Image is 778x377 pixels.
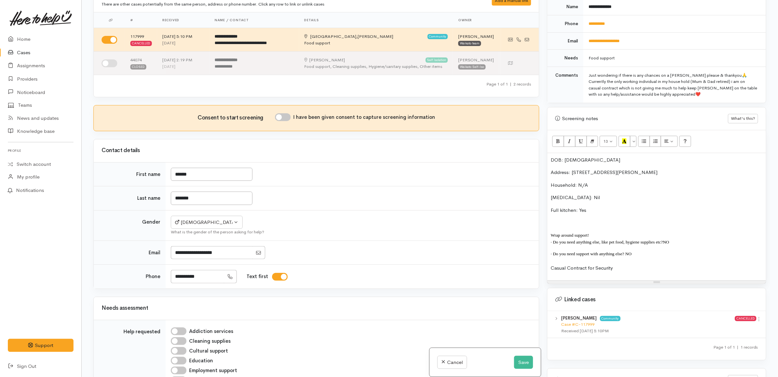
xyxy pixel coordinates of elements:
button: Underline (CTRL+U) [575,136,587,147]
p: DOB: [DEMOGRAPHIC_DATA] [551,156,763,164]
span: Community [428,34,448,39]
span: Community [600,316,621,321]
button: Remove Font Style (CTRL+\) [587,136,598,147]
small: Page 1 of 1 2 records [486,81,531,87]
small: Page 1 of 1 1 records [713,344,758,350]
button: Italic (CTRL+I) [564,136,575,147]
button: Support [8,339,73,352]
label: Cultural support [189,347,228,355]
label: I have been given consent to capture screening information [293,114,435,121]
div: [PERSON_NAME] [304,33,394,40]
div: Food support [304,40,448,46]
div: [DATE] 2:19 PM [162,57,204,63]
h3: Needs assessment [102,305,531,311]
th: Owner [453,12,501,28]
button: What's this? [728,114,758,123]
div: Food support [589,55,758,61]
div: What is the gender of the person asking for help? [171,229,531,235]
p: Casual Contract for Security [551,264,763,272]
button: Male [171,216,243,229]
a: Cancel [437,356,467,369]
label: Phone [146,273,160,280]
label: Employment support [189,367,237,374]
p: Full kitchen: Yes [551,207,763,214]
button: Ordered list (CTRL+SHIFT+NUM8) [650,136,661,147]
button: Bold (CTRL+B) [552,136,564,147]
span: [GEOGRAPHIC_DATA], [310,34,358,39]
th: # [125,12,157,28]
small: There are other cases potentially from the same person, address or phone number. Click any row to... [102,1,324,7]
td: Phone [547,15,583,33]
div: Screening notes [555,115,728,122]
div: Waikato team [458,41,481,46]
td: 44074 [125,52,157,75]
th: Name / contact [209,12,299,28]
th: Details [299,12,453,28]
p: Household: N/A [551,181,763,189]
span: Self Isolation [426,57,448,63]
span: · Do you need support with anything else? NO [551,251,632,256]
p: Address: [STREET_ADDRESS][PERSON_NAME] [551,169,763,176]
label: Text first [247,273,268,280]
td: 117999 [125,28,157,52]
button: Help [679,136,691,147]
label: First name [136,171,160,178]
div: [PERSON_NAME] [304,57,345,63]
button: Save [514,356,533,369]
label: Addiction services [189,328,233,335]
button: Unordered list (CTRL+SHIFT+NUM7) [638,136,650,147]
span: Wrap around support! [551,233,589,238]
h3: Linked cases [555,296,758,303]
span: | [737,344,738,350]
td: Comments [547,67,583,103]
button: Paragraph [661,136,678,147]
time: [DATE] [162,40,175,46]
h3: Contact details [102,148,531,154]
div: [PERSON_NAME] [458,57,495,63]
div: Just wondering if there is any chances on a [PERSON_NAME] please & thankyou🙏 Currently the only w... [589,72,758,98]
div: Resize [547,281,766,284]
h6: Profile [8,146,73,155]
td: Email [547,32,583,50]
th: Received [157,12,209,28]
div: [DEMOGRAPHIC_DATA] [175,219,233,226]
label: Email [149,249,160,257]
div: [PERSON_NAME] [458,33,495,40]
div: Closed [130,64,146,70]
div: Food support, Cleaning supplies, Hygiene/sanitary supplies, Other items [304,63,448,70]
span: 13 [604,138,608,144]
label: Gender [142,218,160,226]
label: Cleaning supplies [189,338,231,345]
p: [MEDICAL_DATA]: Nil [551,194,763,201]
span: Cancelled [735,316,756,321]
div: Cancelled [130,41,152,46]
h3: Consent to start screening [198,115,275,121]
label: Last name [137,195,160,202]
span: NO [663,240,669,244]
time: [DATE] [162,64,175,69]
button: Recent Color [619,136,630,147]
div: [DATE] 5:10 PM [162,33,204,40]
b: [PERSON_NAME] [561,315,597,321]
span: | [510,81,511,87]
a: Case #C-117999 [561,322,595,327]
div: Waikato Self-Iso [458,64,486,70]
div: Received [DATE] 5:10PM [561,328,735,334]
td: Needs [547,50,583,67]
span: · Do you need anything else, like pet food, hygiene supplies etc? [551,240,663,244]
button: More Color [630,136,637,147]
button: Font Size [600,136,617,147]
label: Education [189,357,213,365]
